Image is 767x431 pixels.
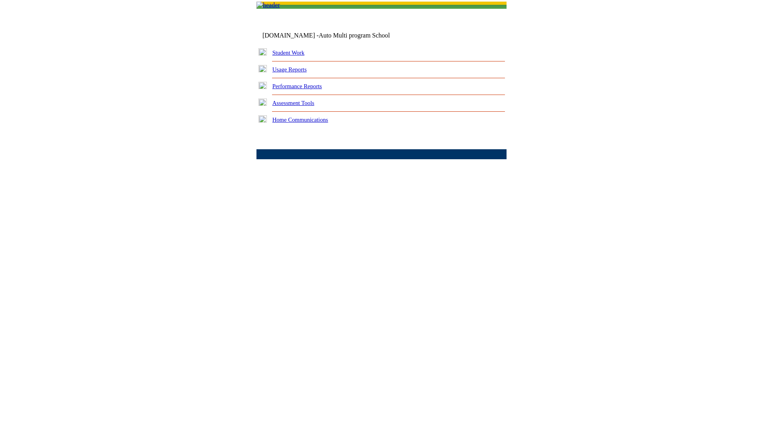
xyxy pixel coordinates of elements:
[272,117,328,123] a: Home Communications
[258,99,267,106] img: plus.gif
[272,66,307,73] a: Usage Reports
[258,65,267,72] img: plus.gif
[272,100,314,106] a: Assessment Tools
[256,2,280,9] img: header
[272,49,304,56] a: Student Work
[319,32,390,39] nobr: Auto Multi program School
[272,83,322,89] a: Performance Reports
[258,82,267,89] img: plus.gif
[258,48,267,55] img: plus.gif
[262,32,409,39] td: [DOMAIN_NAME] -
[258,115,267,123] img: plus.gif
